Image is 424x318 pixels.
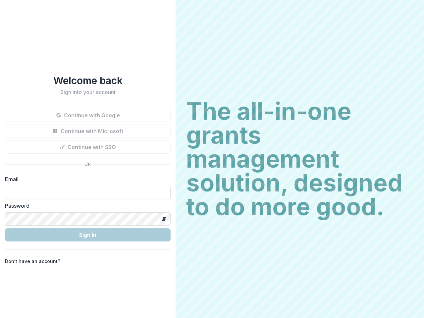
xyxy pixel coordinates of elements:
[5,202,167,210] label: Password
[5,75,171,86] h1: Welcome back
[5,228,171,241] button: Sign In
[5,175,167,183] label: Email
[5,109,171,122] button: Continue with Google
[159,214,169,224] button: Toggle password visibility
[5,125,171,138] button: Continue with Microsoft
[5,258,60,265] p: Don't have an account?
[5,140,171,154] button: Continue with SSO
[5,89,171,95] h2: Sign into your account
